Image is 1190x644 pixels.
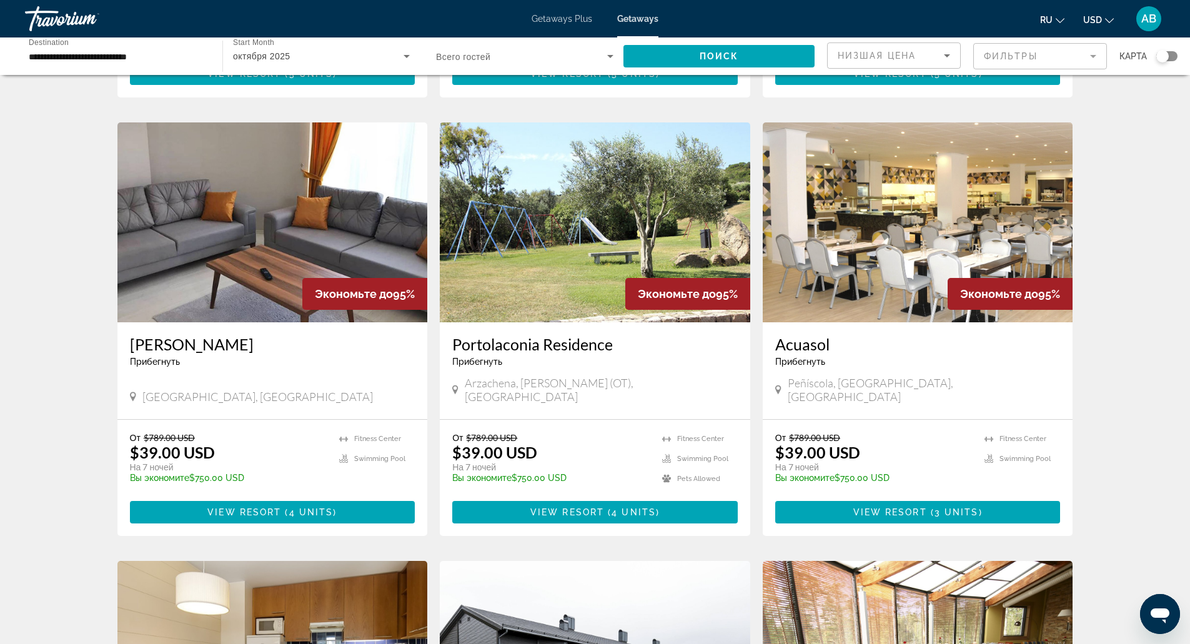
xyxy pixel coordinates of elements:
[130,473,327,483] p: $750.00 USD
[1040,15,1053,25] span: ru
[354,435,401,443] span: Fitness Center
[29,38,69,46] span: Destination
[130,501,415,523] button: View Resort(4 units)
[1083,11,1114,29] button: Change currency
[130,473,189,483] span: Вы экономите
[1119,47,1147,65] span: карта
[775,473,835,483] span: Вы экономите
[25,2,150,35] a: Travorium
[530,507,604,517] span: View Resort
[700,51,739,61] span: Поиск
[452,357,502,367] span: Прибегнуть
[130,357,180,367] span: Прибегнуть
[775,62,1061,85] button: View Resort(5 units)
[935,507,979,517] span: 3 units
[130,443,215,462] p: $39.00 USD
[999,435,1046,443] span: Fitness Center
[853,507,927,517] span: View Resort
[452,443,537,462] p: $39.00 USD
[677,435,724,443] span: Fitness Center
[130,335,415,354] a: [PERSON_NAME]
[532,14,592,24] a: Getaways Plus
[281,507,337,517] span: ( )
[452,473,512,483] span: Вы экономите
[207,507,281,517] span: View Resort
[612,507,656,517] span: 4 units
[233,51,290,61] span: октября 2025
[315,287,393,300] span: Экономьте до
[927,507,983,517] span: ( )
[1040,11,1064,29] button: Change language
[117,122,428,322] img: C050I01X.jpg
[775,501,1061,523] button: View Resort(3 units)
[452,335,738,354] a: Portolaconia Residence
[789,432,840,443] span: $789.00 USD
[999,455,1051,463] span: Swimming Pool
[452,501,738,523] button: View Resort(4 units)
[1141,12,1156,25] span: AB
[1140,594,1180,634] iframe: Button to launch messaging window
[440,122,750,322] img: 1348O01X.jpg
[775,443,860,462] p: $39.00 USD
[465,376,738,404] span: Arzachena, [PERSON_NAME] (OT), [GEOGRAPHIC_DATA]
[452,62,738,85] button: View Resort(5 units)
[604,507,660,517] span: ( )
[130,432,141,443] span: От
[625,278,750,310] div: 95%
[775,335,1061,354] a: Acuasol
[144,432,195,443] span: $789.00 USD
[973,42,1107,70] button: Filter
[354,455,405,463] span: Swimming Pool
[948,278,1073,310] div: 95%
[775,473,973,483] p: $750.00 USD
[960,287,1038,300] span: Экономьте до
[289,507,334,517] span: 4 units
[763,122,1073,322] img: 2970O01X.jpg
[775,357,825,367] span: Прибегнуть
[452,462,650,473] p: На 7 ночей
[130,62,415,85] button: View Resort(5 units)
[623,45,815,67] button: Поиск
[638,287,716,300] span: Экономьте до
[436,52,490,62] span: Всего гостей
[302,278,427,310] div: 95%
[130,462,327,473] p: На 7 ночей
[838,51,916,61] span: Низшая цена
[788,376,1061,404] span: Peñíscola, [GEOGRAPHIC_DATA], [GEOGRAPHIC_DATA]
[142,390,373,404] span: [GEOGRAPHIC_DATA], [GEOGRAPHIC_DATA]
[452,432,463,443] span: От
[677,455,728,463] span: Swimming Pool
[452,473,650,483] p: $750.00 USD
[466,432,517,443] span: $789.00 USD
[1083,15,1102,25] span: USD
[775,432,786,443] span: От
[233,39,274,47] span: Start Month
[838,48,950,63] mat-select: Sort by
[775,462,973,473] p: На 7 ночей
[617,14,658,24] a: Getaways
[677,475,720,483] span: Pets Allowed
[1133,6,1165,32] button: User Menu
